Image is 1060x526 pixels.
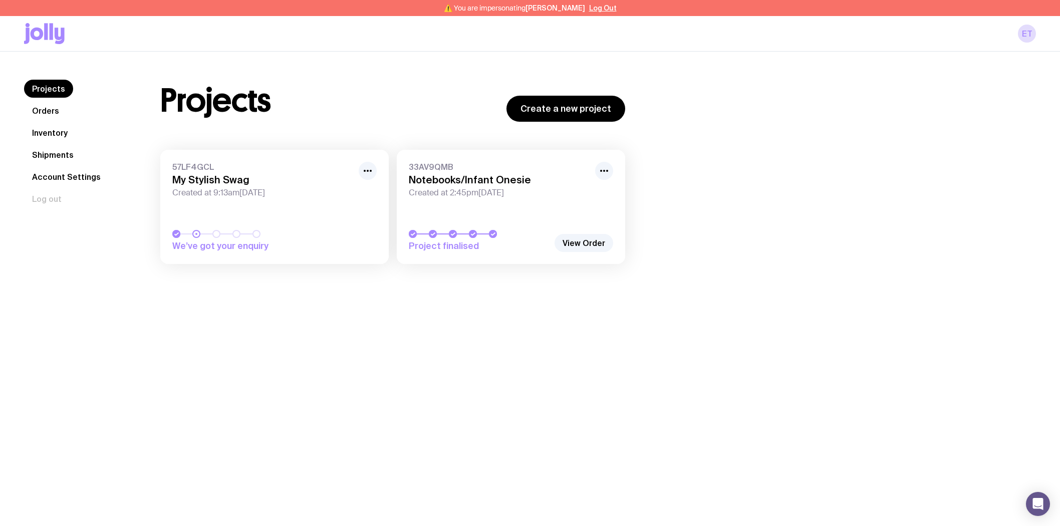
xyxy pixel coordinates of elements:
button: Log out [24,190,70,208]
span: 57LF4GCL [172,162,353,172]
span: ⚠️ You are impersonating [444,4,585,12]
span: Created at 2:45pm[DATE] [409,188,589,198]
a: Orders [24,102,67,120]
a: Projects [24,80,73,98]
a: Inventory [24,124,76,142]
span: Created at 9:13am[DATE] [172,188,353,198]
span: [PERSON_NAME] [525,4,585,12]
a: Create a new project [506,96,625,122]
a: Account Settings [24,168,109,186]
h1: Projects [160,85,271,117]
h3: My Stylish Swag [172,174,353,186]
a: 57LF4GCLMy Stylish SwagCreated at 9:13am[DATE]We’ve got your enquiry [160,150,389,264]
a: Shipments [24,146,82,164]
h3: Notebooks/Infant Onesie [409,174,589,186]
span: Project finalised [409,240,549,252]
a: ET [1018,25,1036,43]
button: Log Out [589,4,617,12]
div: Open Intercom Messenger [1026,492,1050,516]
a: 33AV9QMBNotebooks/Infant OnesieCreated at 2:45pm[DATE]Project finalised [397,150,625,264]
span: 33AV9QMB [409,162,589,172]
a: View Order [555,234,613,252]
span: We’ve got your enquiry [172,240,313,252]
